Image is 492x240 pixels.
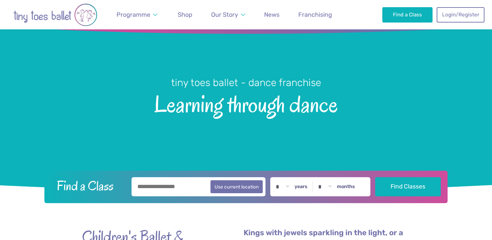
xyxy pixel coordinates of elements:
[178,11,192,18] span: Shop
[51,177,127,194] h2: Find a Class
[210,180,263,193] button: Use current location
[113,7,161,23] a: Programme
[382,7,433,22] a: Find a Class
[298,11,332,18] span: Franchising
[8,3,103,26] img: tiny toes ballet
[175,7,195,23] a: Shop
[211,11,238,18] span: Our Story
[375,177,441,196] button: Find Classes
[295,7,335,23] a: Franchising
[171,77,321,88] small: tiny toes ballet - dance franchise
[337,184,355,190] label: months
[437,7,484,22] a: Login/Register
[117,11,150,18] span: Programme
[264,11,279,18] span: News
[261,7,283,23] a: News
[12,89,480,117] span: Learning through dance
[295,184,307,190] label: years
[208,7,248,23] a: Our Story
